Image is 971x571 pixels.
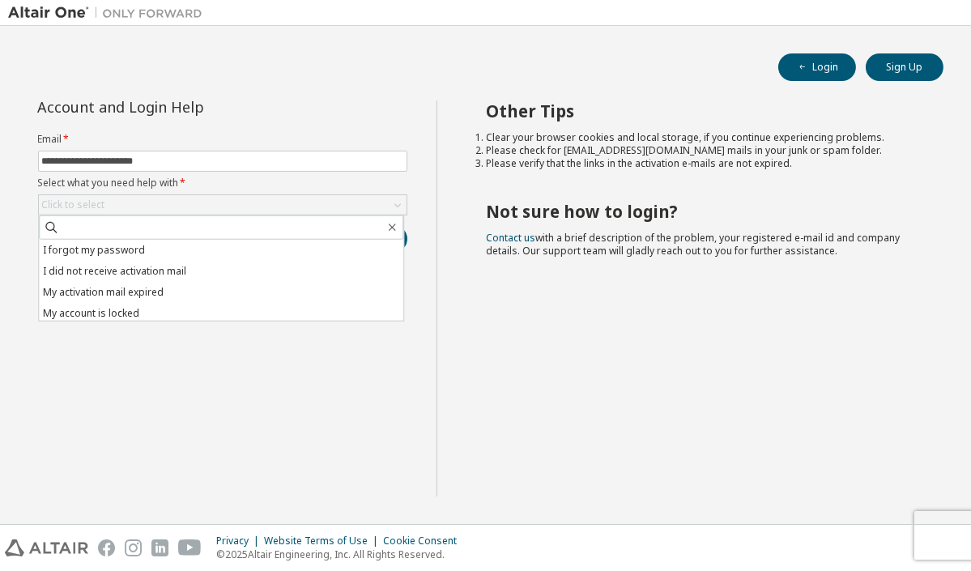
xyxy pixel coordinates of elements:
[5,539,88,556] img: altair_logo.svg
[38,100,334,113] div: Account and Login Help
[8,5,211,21] img: Altair One
[486,201,914,222] h2: Not sure how to login?
[486,131,914,144] li: Clear your browser cookies and local storage, if you continue experiencing problems.
[486,100,914,121] h2: Other Tips
[98,539,115,556] img: facebook.svg
[486,157,914,170] li: Please verify that the links in the activation e-mails are not expired.
[216,548,466,561] p: © 2025 Altair Engineering, Inc. All Rights Reserved.
[42,198,105,211] div: Click to select
[178,539,202,556] img: youtube.svg
[38,177,407,190] label: Select what you need help with
[383,535,466,548] div: Cookie Consent
[486,231,900,258] span: with a brief description of the problem, your registered e-mail id and company details. Our suppo...
[486,144,914,157] li: Please check for [EMAIL_ADDRESS][DOMAIN_NAME] mails in your junk or spam folder.
[151,539,168,556] img: linkedin.svg
[486,231,535,245] a: Contact us
[778,53,856,81] button: Login
[38,133,407,146] label: Email
[39,240,403,261] li: I forgot my password
[39,195,407,215] div: Click to select
[216,535,264,548] div: Privacy
[264,535,383,548] div: Website Terms of Use
[125,539,142,556] img: instagram.svg
[866,53,943,81] button: Sign Up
